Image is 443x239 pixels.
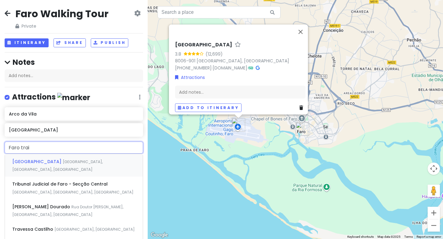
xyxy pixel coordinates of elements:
a: Terms [404,235,413,238]
h6: Arco da Vila [9,111,138,117]
h4: Notes [5,57,143,67]
span: Private [15,23,109,29]
div: 3.8 [175,50,184,57]
span: [GEOGRAPHIC_DATA] [12,159,63,165]
h2: Faro Walking Tour [15,7,109,20]
img: Google [149,231,170,239]
div: Add notes... [5,69,143,82]
button: Map camera controls [428,163,440,175]
button: Drag Pegman onto the map to open Street View [428,185,440,197]
button: Itinerary [5,38,49,47]
a: [PHONE_NUMBER] [175,65,212,71]
button: Close [293,25,308,39]
h6: [GEOGRAPHIC_DATA] [9,127,138,133]
img: marker [57,93,90,102]
a: 8006-901 [GEOGRAPHIC_DATA], [GEOGRAPHIC_DATA] [175,58,289,64]
div: Arco da Vila [296,122,309,136]
button: Zoom out [428,219,440,232]
a: Attractions [175,74,205,80]
span: [GEOGRAPHIC_DATA], [GEOGRAPHIC_DATA], [GEOGRAPHIC_DATA] [12,190,134,195]
span: Tribunal Judicial de Faro - Secção Central [12,181,108,187]
h6: [GEOGRAPHIC_DATA] [175,42,232,48]
a: Open this area in Google Maps (opens a new window) [149,231,170,239]
button: Publish [91,38,129,47]
a: Star place [235,42,241,48]
h4: Attractions [12,92,90,102]
a: Delete place [299,104,305,111]
div: Add notes... [175,86,305,99]
span: [PERSON_NAME] Dourado [12,204,71,210]
button: Keyboard shortcuts [347,235,374,239]
a: [DOMAIN_NAME] [213,65,247,71]
input: + Add place or address [5,142,143,154]
span: Map data ©2025 [377,235,401,238]
i: Tripadvisor [248,66,253,70]
div: Faro International Airport [232,118,245,131]
div: · · [175,42,305,72]
i: Google Maps [256,66,260,70]
button: Add to itinerary [175,103,241,112]
input: Search a place [158,6,281,18]
span: Travessa Castilho [12,226,54,232]
button: Share [54,38,86,47]
button: Zoom in [428,207,440,219]
a: Report a map error [417,235,441,238]
span: [GEOGRAPHIC_DATA], [GEOGRAPHIC_DATA] [54,227,135,232]
div: (12,699) [206,50,223,57]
